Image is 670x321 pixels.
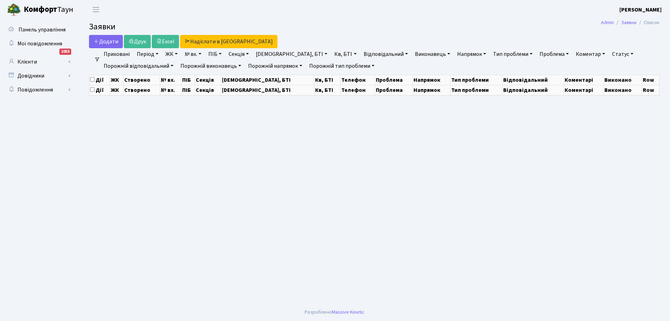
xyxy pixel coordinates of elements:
span: Додати [94,38,118,45]
th: Проблема [375,75,412,85]
nav: breadcrumb [590,15,670,30]
th: [DEMOGRAPHIC_DATA], БТІ [221,85,314,95]
th: Напрямок [413,85,451,95]
a: Коментар [573,48,608,60]
th: Коментарі [564,75,604,85]
button: Переключити навігацію [87,4,105,15]
a: Додати [89,35,123,48]
th: Кв, БТІ [314,85,340,95]
th: Дії [89,75,110,85]
a: Напрямок [454,48,489,60]
a: Мої повідомлення1053 [3,37,73,51]
th: Проблема [375,85,412,95]
th: Тип проблеми [451,85,502,95]
a: Порожній напрямок [245,60,305,72]
a: Проблема [537,48,572,60]
span: Панель управління [18,26,66,34]
li: Список [636,19,660,27]
span: Таун [24,4,73,16]
a: Період [134,48,161,60]
th: Секція [195,75,221,85]
a: Статус [609,48,636,60]
th: Телефон [341,75,375,85]
a: № вх. [182,48,204,60]
th: № вх. [160,75,181,85]
th: ЖК [110,85,123,95]
a: ПІБ [206,48,224,60]
th: Кв, БТІ [314,75,340,85]
th: ЖК [110,75,123,85]
a: Приховані [101,48,133,60]
a: Секція [226,48,252,60]
div: 1053 [59,49,71,55]
a: Admin [601,19,614,26]
a: Панель управління [3,23,73,37]
img: logo.png [7,3,21,17]
th: Row [642,75,659,85]
a: Заявки [621,19,636,26]
a: Довідники [3,69,73,83]
th: Створено [123,75,160,85]
th: Виконано [604,75,642,85]
a: Кв, БТІ [332,48,359,60]
span: Мої повідомлення [17,40,62,48]
th: Row [642,85,659,95]
b: Комфорт [24,4,57,15]
th: Дії [89,85,110,95]
span: Заявки [89,21,116,33]
th: ПІБ [181,85,195,95]
th: Відповідальний [502,75,564,85]
a: Друк [124,35,151,48]
a: [PERSON_NAME] [619,6,662,14]
th: Напрямок [413,75,451,85]
a: Порожній відповідальний [101,60,176,72]
th: Коментарі [564,85,604,95]
th: Секція [195,85,221,95]
a: Massive Kinetic [332,308,364,316]
a: Excel [152,35,179,48]
th: Тип проблеми [451,75,502,85]
th: ПІБ [181,75,195,85]
th: Телефон [341,85,375,95]
th: [DEMOGRAPHIC_DATA], БТІ [221,75,314,85]
th: № вх. [160,85,181,95]
a: ЖК [163,48,180,60]
a: [DEMOGRAPHIC_DATA], БТІ [253,48,330,60]
a: Відповідальний [361,48,411,60]
a: Порожній тип проблеми [306,60,377,72]
th: Відповідальний [502,85,564,95]
div: Розроблено . [305,308,365,316]
a: Надіслати в [GEOGRAPHIC_DATA] [180,35,277,48]
a: Повідомлення [3,83,73,97]
a: Клієнти [3,55,73,69]
a: Порожній виконавець [178,60,244,72]
a: Тип проблеми [490,48,535,60]
th: Виконано [604,85,642,95]
a: Виконавець [412,48,453,60]
th: Створено [123,85,160,95]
